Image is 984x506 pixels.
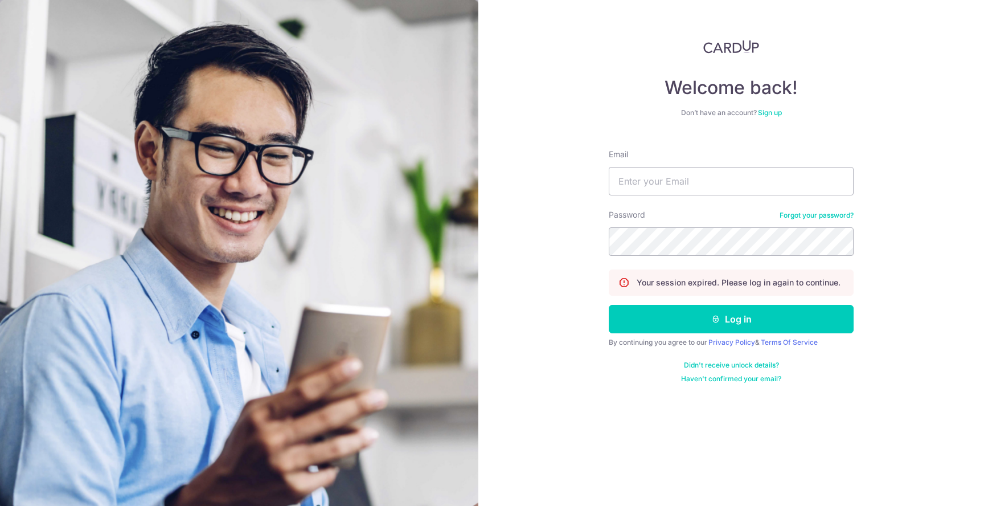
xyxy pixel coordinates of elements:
h4: Welcome back! [609,76,854,99]
label: Email [609,149,628,160]
a: Sign up [758,108,782,117]
a: Privacy Policy [708,338,755,346]
a: Forgot your password? [780,211,854,220]
a: Haven't confirmed your email? [681,374,781,383]
input: Enter your Email [609,167,854,195]
a: Didn't receive unlock details? [684,361,779,370]
div: Don’t have an account? [609,108,854,117]
p: Your session expired. Please log in again to continue. [637,277,840,288]
button: Log in [609,305,854,333]
label: Password [609,209,645,221]
a: Terms Of Service [761,338,818,346]
div: By continuing you agree to our & [609,338,854,347]
img: CardUp Logo [703,40,759,54]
